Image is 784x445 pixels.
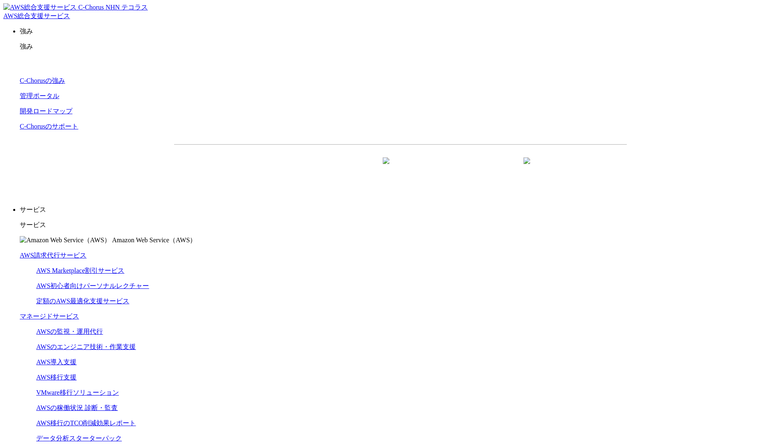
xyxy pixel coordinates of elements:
a: AWS移行支援 [36,374,77,381]
p: サービス [20,206,781,214]
a: 管理ポータル [20,92,59,99]
a: AWSのエンジニア技術・作業支援 [36,343,136,350]
a: AWS Marketplace割引サービス [36,267,124,274]
img: AWS総合支援サービス C-Chorus [3,3,104,12]
img: 矢印 [383,157,389,179]
p: 強み [20,42,781,51]
span: Amazon Web Service（AWS） [112,237,196,244]
a: VMware移行ソリューション [36,389,119,396]
p: サービス [20,221,781,230]
img: 矢印 [523,157,530,179]
a: 定額のAWS最適化支援サービス [36,297,129,304]
a: まずは相談する [405,158,537,178]
p: 強み [20,27,781,36]
a: AWS移行のTCO削減効果レポート [36,419,136,426]
a: 開発ロードマップ [20,108,72,115]
a: AWSの稼働状況 診断・監査 [36,404,118,411]
a: データ分析スターターパック [36,435,122,442]
a: 資料を請求する [264,158,396,178]
a: マネージドサービス [20,313,79,320]
img: Amazon Web Service（AWS） [20,236,111,245]
a: AWS導入支援 [36,358,77,365]
a: AWS請求代行サービス [20,252,86,259]
a: AWS総合支援サービス C-Chorus NHN テコラスAWS総合支援サービス [3,4,148,19]
a: AWSの監視・運用代行 [36,328,103,335]
a: C-Chorusのサポート [20,123,78,130]
a: AWS初心者向けパーソナルレクチャー [36,282,149,289]
a: C-Chorusの強み [20,77,65,84]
